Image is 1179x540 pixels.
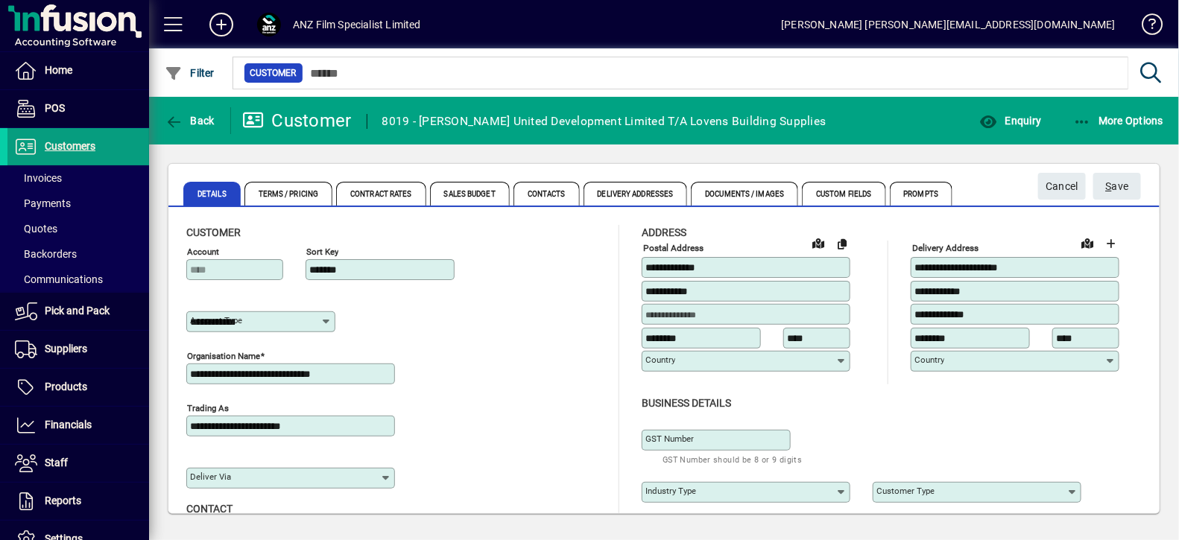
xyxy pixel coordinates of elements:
[1106,174,1129,199] span: ave
[584,182,688,206] span: Delivery Addresses
[914,355,944,365] mat-label: Country
[336,182,426,206] span: Contract Rates
[7,267,149,292] a: Communications
[1038,173,1086,200] button: Cancel
[7,216,149,241] a: Quotes
[1075,231,1099,255] a: View on map
[806,231,830,255] a: View on map
[15,197,71,209] span: Payments
[244,182,333,206] span: Terms / Pricing
[187,247,219,257] mat-label: Account
[642,226,686,238] span: Address
[430,182,510,206] span: Sales Budget
[7,407,149,444] a: Financials
[876,486,935,496] mat-label: Customer type
[382,109,826,133] div: 8019 - [PERSON_NAME] United Development Limited T/A Lovens Building Supplies
[165,67,215,79] span: Filter
[1106,180,1112,192] span: S
[1046,174,1078,199] span: Cancel
[15,248,77,260] span: Backorders
[7,165,149,191] a: Invoices
[7,191,149,216] a: Payments
[979,115,1041,127] span: Enquiry
[976,107,1045,134] button: Enquiry
[45,140,95,152] span: Customers
[802,182,885,206] span: Custom Fields
[293,13,421,36] div: ANZ Film Specialist Limited
[161,60,218,86] button: Filter
[149,107,231,134] app-page-header-button: Back
[45,495,81,506] span: Reports
[187,403,229,413] mat-label: Trading as
[1131,3,1160,51] a: Knowledge Base
[642,397,731,409] span: Business details
[45,419,92,431] span: Financials
[781,13,1116,36] div: [PERSON_NAME] [PERSON_NAME][EMAIL_ADDRESS][DOMAIN_NAME]
[161,107,218,134] button: Back
[15,223,57,235] span: Quotes
[1073,115,1164,127] span: More Options
[306,247,338,257] mat-label: Sort key
[7,331,149,368] a: Suppliers
[7,90,149,127] a: POS
[183,182,241,206] span: Details
[7,445,149,482] a: Staff
[645,355,675,365] mat-label: Country
[7,369,149,406] a: Products
[645,433,694,444] mat-label: GST Number
[190,471,231,482] mat-label: Deliver via
[45,457,68,468] span: Staff
[691,182,798,206] span: Documents / Images
[165,115,215,127] span: Back
[830,232,854,255] button: Copy to Delivery address
[15,273,103,285] span: Communications
[513,182,580,206] span: Contacts
[45,102,65,114] span: POS
[663,451,803,468] mat-hint: GST Number should be 8 or 9 digits
[250,66,297,80] span: Customer
[7,52,149,89] a: Home
[242,109,352,133] div: Customer
[45,343,87,355] span: Suppliers
[7,293,149,330] a: Pick and Pack
[45,64,72,76] span: Home
[45,305,110,317] span: Pick and Pack
[186,226,241,238] span: Customer
[7,483,149,520] a: Reports
[45,381,87,393] span: Products
[190,315,242,325] mat-label: Account Type
[15,172,62,184] span: Invoices
[186,503,233,515] span: Contact
[197,11,245,38] button: Add
[7,241,149,267] a: Backorders
[890,182,953,206] span: Prompts
[645,486,696,496] mat-label: Industry type
[1099,232,1123,255] button: Choose address
[1069,107,1168,134] button: More Options
[1093,173,1141,200] button: Save
[245,11,293,38] button: Profile
[187,351,260,361] mat-label: Organisation name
